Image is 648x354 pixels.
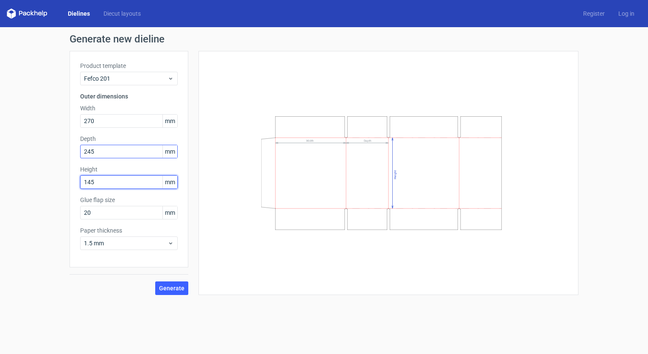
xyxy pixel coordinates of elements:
a: Dielines [61,9,97,18]
span: mm [162,145,177,158]
label: Depth [80,135,178,143]
a: Diecut layouts [97,9,148,18]
text: Depth [364,139,371,143]
label: Width [80,104,178,112]
label: Paper thickness [80,226,178,235]
a: Register [576,9,612,18]
label: Product template [80,62,178,70]
button: Generate [155,281,188,295]
h1: Generate new dieline [70,34,578,44]
a: Log in [612,9,641,18]
span: Generate [159,285,184,291]
span: mm [162,206,177,219]
span: mm [162,115,177,127]
span: Fefco 201 [84,74,168,83]
text: Width [306,139,314,143]
span: mm [162,176,177,188]
h3: Outer dimensions [80,92,178,101]
span: 1.5 mm [84,239,168,247]
label: Height [80,165,178,174]
text: Height [394,170,397,179]
label: Glue flap size [80,196,178,204]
